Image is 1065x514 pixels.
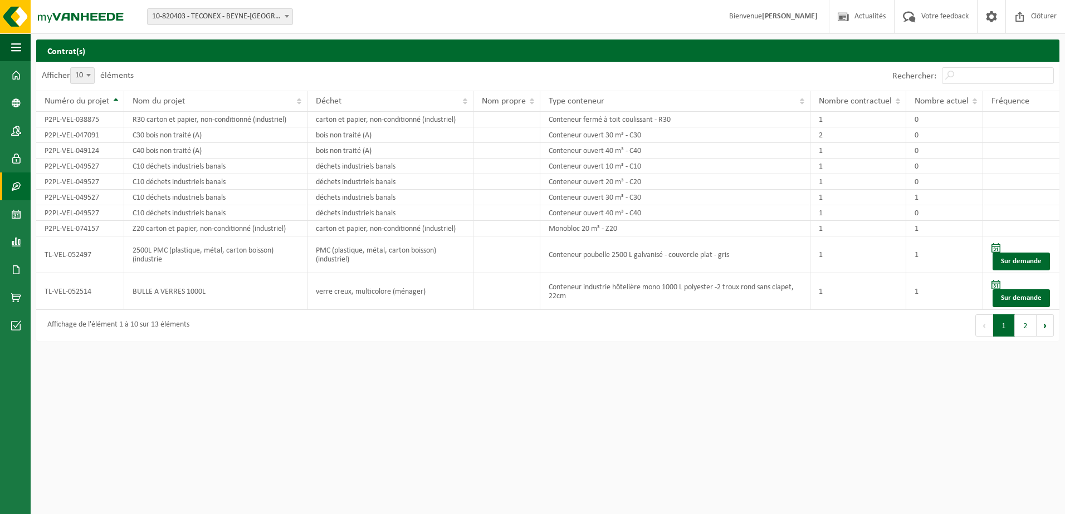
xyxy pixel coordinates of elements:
[540,205,810,221] td: Conteneur ouvert 40 m³ - C40
[307,221,473,236] td: carton et papier, non-conditionné (industriel)
[993,289,1050,307] a: Sur demande
[307,112,473,127] td: carton et papier, non-conditionné (industriel)
[307,159,473,174] td: déchets industriels banals
[36,127,124,143] td: P2PL-VEL-047091
[124,127,307,143] td: C30 bois non traité (A)
[991,97,1029,106] span: Fréquence
[906,205,983,221] td: 0
[147,8,293,25] span: 10-820403 - TECONEX - BEYNE-HEUSAY
[42,71,134,80] label: Afficher éléments
[124,112,307,127] td: R30 carton et papier, non-conditionné (industriel)
[307,205,473,221] td: déchets industriels banals
[810,205,906,221] td: 1
[892,72,936,81] label: Rechercher:
[540,221,810,236] td: Monobloc 20 m³ - Z20
[307,127,473,143] td: bois non traité (A)
[42,315,189,335] div: Affichage de l'élément 1 à 10 sur 13 éléments
[906,143,983,159] td: 0
[810,159,906,174] td: 1
[906,236,983,273] td: 1
[810,273,906,310] td: 1
[316,97,341,106] span: Déchet
[307,190,473,205] td: déchets industriels banals
[906,190,983,205] td: 1
[124,190,307,205] td: C10 déchets industriels banals
[36,174,124,190] td: P2PL-VEL-049527
[71,68,94,83] span: 10
[915,97,969,106] span: Nombre actuel
[124,143,307,159] td: C40 bois non traité (A)
[307,236,473,273] td: PMC (plastique, métal, carton boisson) (industriel)
[975,314,993,337] button: Previous
[993,314,1015,337] button: 1
[819,97,892,106] span: Nombre contractuel
[36,112,124,127] td: P2PL-VEL-038875
[810,190,906,205] td: 1
[906,127,983,143] td: 0
[148,9,292,24] span: 10-820403 - TECONEX - BEYNE-HEUSAY
[906,174,983,190] td: 0
[124,159,307,174] td: C10 déchets industriels banals
[906,273,983,310] td: 1
[906,221,983,236] td: 1
[36,236,124,273] td: TL-VEL-052497
[124,273,307,310] td: BULLE A VERRES 1000L
[540,127,810,143] td: Conteneur ouvert 30 m³ - C30
[133,97,185,106] span: Nom du projet
[906,112,983,127] td: 0
[36,273,124,310] td: TL-VEL-052514
[540,273,810,310] td: Conteneur industrie hôtelière mono 1000 L polyester -2 troux rond sans clapet, 22cm
[540,236,810,273] td: Conteneur poubelle 2500 L galvanisé - couvercle plat - gris
[36,143,124,159] td: P2PL-VEL-049124
[810,112,906,127] td: 1
[307,174,473,190] td: déchets industriels banals
[810,143,906,159] td: 1
[307,273,473,310] td: verre creux, multicolore (ménager)
[70,67,95,84] span: 10
[810,236,906,273] td: 1
[36,205,124,221] td: P2PL-VEL-049527
[36,39,1059,61] h2: Contrat(s)
[810,221,906,236] td: 1
[810,174,906,190] td: 1
[540,112,810,127] td: Conteneur fermé à toit coulissant - R30
[45,97,109,106] span: Numéro du projet
[906,159,983,174] td: 0
[540,174,810,190] td: Conteneur ouvert 20 m³ - C20
[1015,314,1037,337] button: 2
[124,205,307,221] td: C10 déchets industriels banals
[124,221,307,236] td: Z20 carton et papier, non-conditionné (industriel)
[762,12,818,21] strong: [PERSON_NAME]
[124,174,307,190] td: C10 déchets industriels banals
[482,97,526,106] span: Nom propre
[993,253,1050,270] a: Sur demande
[36,190,124,205] td: P2PL-VEL-049527
[540,143,810,159] td: Conteneur ouvert 40 m³ - C40
[36,159,124,174] td: P2PL-VEL-049527
[124,236,307,273] td: 2500L PMC (plastique, métal, carton boisson) (industrie
[307,143,473,159] td: bois non traité (A)
[36,221,124,236] td: P2PL-VEL-074157
[540,159,810,174] td: Conteneur ouvert 10 m³ - C10
[549,97,604,106] span: Type conteneur
[1037,314,1054,337] button: Next
[810,127,906,143] td: 2
[540,190,810,205] td: Conteneur ouvert 30 m³ - C30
